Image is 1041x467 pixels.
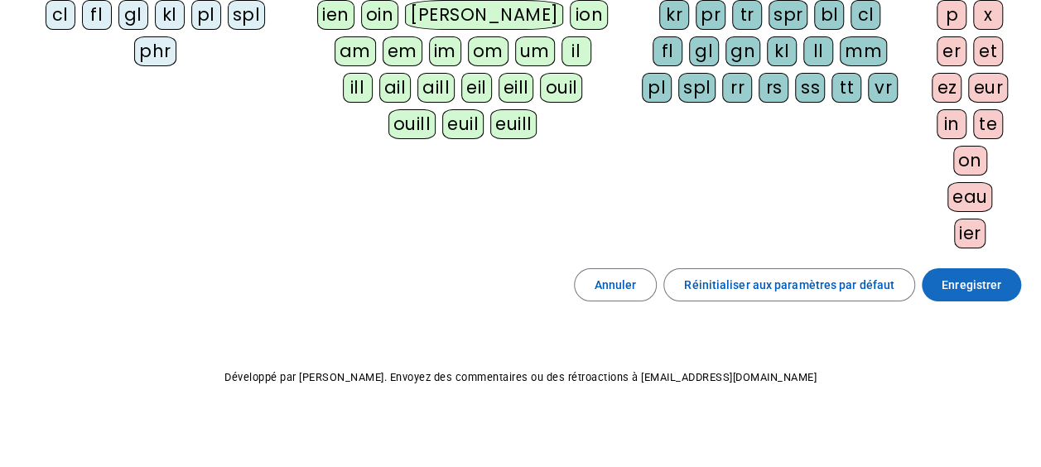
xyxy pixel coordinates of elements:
[468,36,508,66] div: om
[954,219,986,248] div: ier
[335,36,376,66] div: am
[561,36,591,66] div: il
[968,73,1008,103] div: eur
[947,182,993,212] div: eau
[759,73,788,103] div: rs
[932,73,961,103] div: ez
[417,73,455,103] div: aill
[922,268,1021,301] button: Enregistrer
[953,146,987,176] div: on
[515,36,555,66] div: um
[442,109,484,139] div: euil
[663,268,915,301] button: Réinitialiser aux paramètres par défaut
[574,268,658,301] button: Annuler
[490,109,537,139] div: euill
[642,73,672,103] div: pl
[134,36,176,66] div: phr
[803,36,833,66] div: ll
[499,73,534,103] div: eill
[937,109,966,139] div: in
[13,368,1028,388] p: Développé par [PERSON_NAME]. Envoyez des commentaires ou des rétroactions à [EMAIL_ADDRESS][DOMAI...
[653,36,682,66] div: fl
[868,73,898,103] div: vr
[379,73,412,103] div: ail
[795,73,825,103] div: ss
[973,109,1003,139] div: te
[684,275,894,295] span: Réinitialiser aux paramètres par défaut
[383,36,422,66] div: em
[678,73,716,103] div: spl
[461,73,492,103] div: eil
[388,109,436,139] div: ouill
[767,36,797,66] div: kl
[343,73,373,103] div: ill
[942,275,1001,295] span: Enregistrer
[540,73,582,103] div: ouil
[831,73,861,103] div: tt
[595,275,637,295] span: Annuler
[722,73,752,103] div: rr
[725,36,760,66] div: gn
[429,36,461,66] div: im
[840,36,887,66] div: mm
[937,36,966,66] div: er
[689,36,719,66] div: gl
[973,36,1003,66] div: et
